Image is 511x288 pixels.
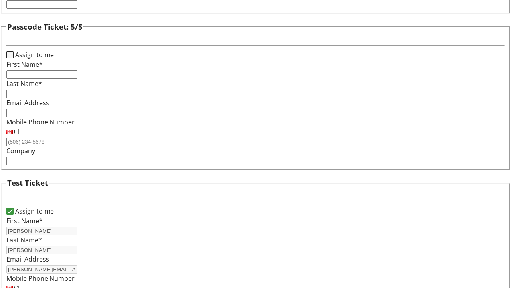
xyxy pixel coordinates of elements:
label: Last Name* [6,236,42,244]
label: Assign to me [14,50,54,60]
label: First Name* [6,216,43,225]
h3: Passcode Ticket: 5/5 [7,21,83,32]
label: Company [6,146,35,155]
label: First Name* [6,60,43,69]
label: Email Address [6,255,49,264]
input: (506) 234-5678 [6,138,77,146]
h3: Test Ticket [7,177,48,188]
label: Mobile Phone Number [6,274,75,283]
label: Assign to me [14,206,54,216]
label: Last Name* [6,79,42,88]
label: Mobile Phone Number [6,118,75,126]
label: Email Address [6,98,49,107]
